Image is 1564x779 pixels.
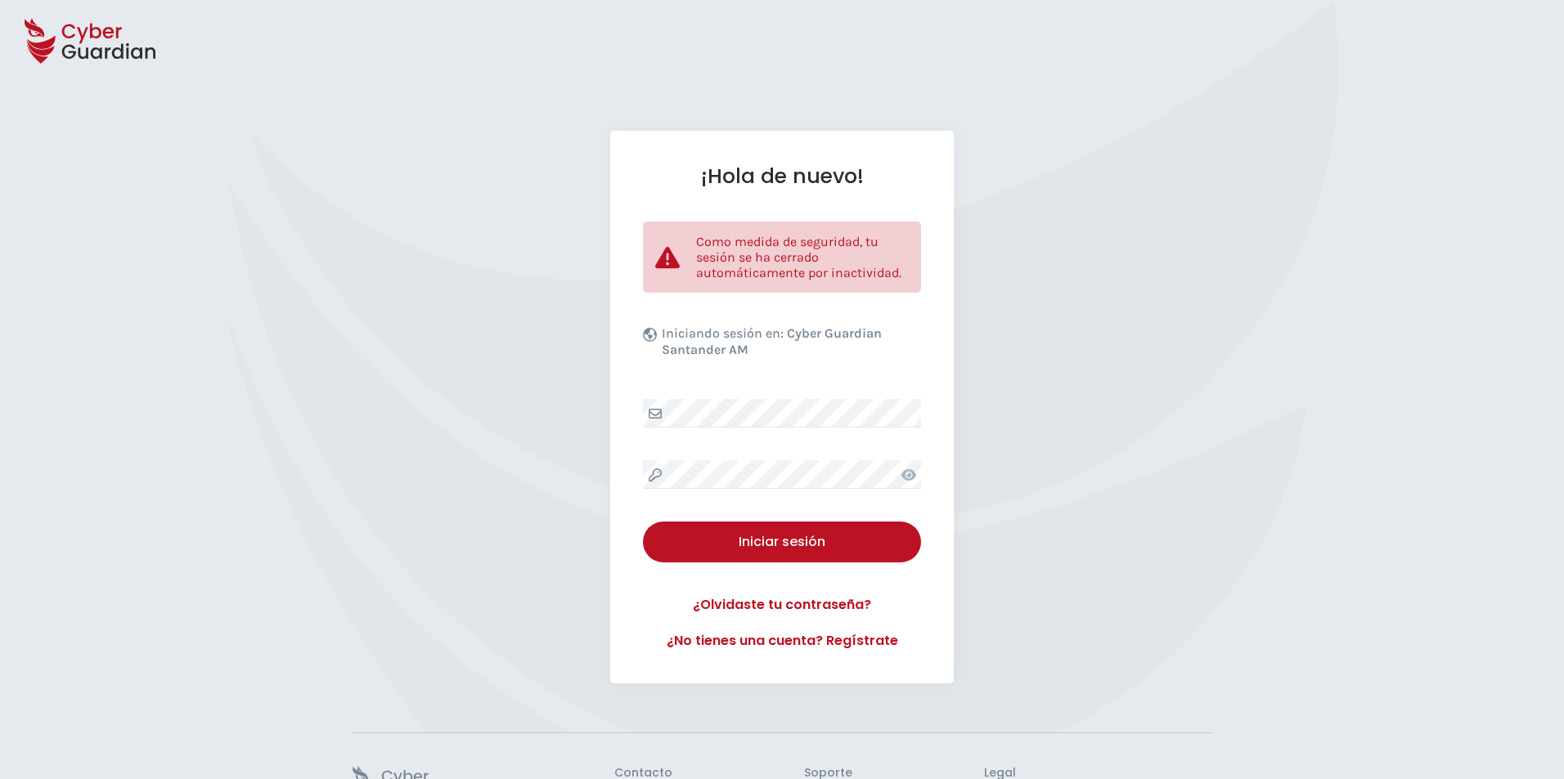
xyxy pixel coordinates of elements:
[643,163,921,189] h1: ¡Hola de nuevo!
[662,325,917,366] p: Iniciando sesión en:
[643,522,921,562] button: Iniciar sesión
[643,595,921,615] a: ¿Olvidaste tu contraseña?
[655,532,909,552] div: Iniciar sesión
[643,631,921,651] a: ¿No tienes una cuenta? Regístrate
[662,325,882,357] b: Cyber Guardian Santander AM
[696,234,909,280] p: Como medida de seguridad, tu sesión se ha cerrado automáticamente por inactividad.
